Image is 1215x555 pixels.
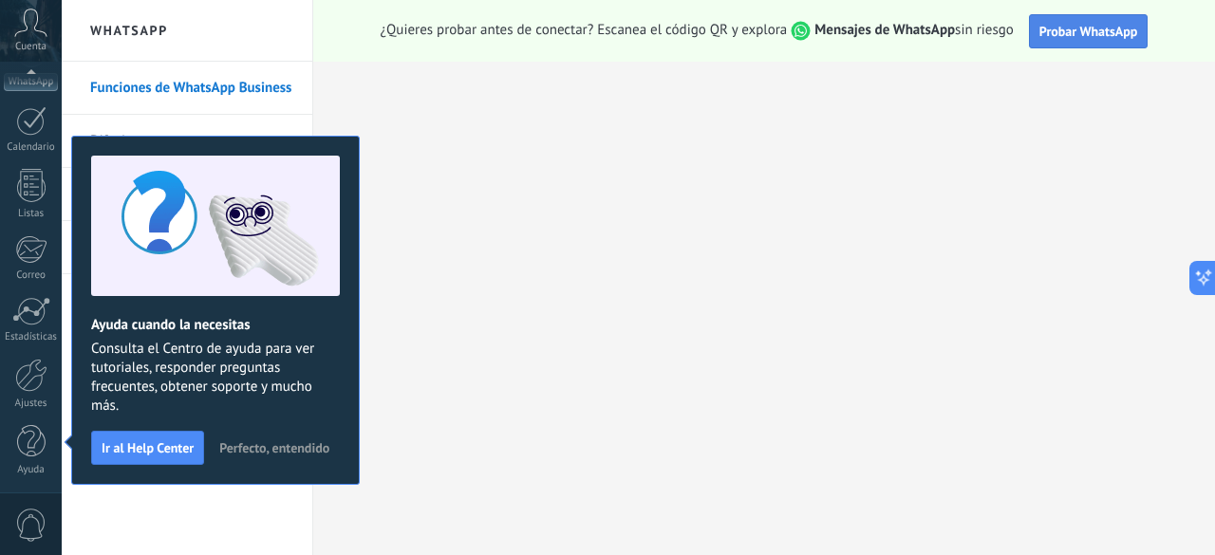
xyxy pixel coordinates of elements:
[62,115,312,168] li: Difusiones
[4,331,59,343] div: Estadísticas
[4,269,59,282] div: Correo
[4,141,59,154] div: Calendario
[91,431,204,465] button: Ir al Help Center
[90,115,293,168] a: Difusiones
[814,21,955,39] strong: Mensajes de WhatsApp
[219,441,329,454] span: Perfecto, entendido
[15,41,47,53] span: Cuenta
[62,62,312,115] li: Funciones de WhatsApp Business
[1039,23,1138,40] span: Probar WhatsApp
[1029,14,1149,48] button: Probar WhatsApp
[91,316,340,334] h2: Ayuda cuando la necesitas
[91,340,340,416] span: Consulta el Centro de ayuda para ver tutoriales, responder preguntas frecuentes, obtener soporte ...
[102,441,194,454] span: Ir al Help Center
[4,208,59,220] div: Listas
[381,21,1014,41] span: ¿Quieres probar antes de conectar? Escanea el código QR y explora sin riesgo
[211,434,338,462] button: Perfecto, entendido
[90,62,293,115] a: Funciones de WhatsApp Business
[4,398,59,410] div: Ajustes
[4,464,59,476] div: Ayuda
